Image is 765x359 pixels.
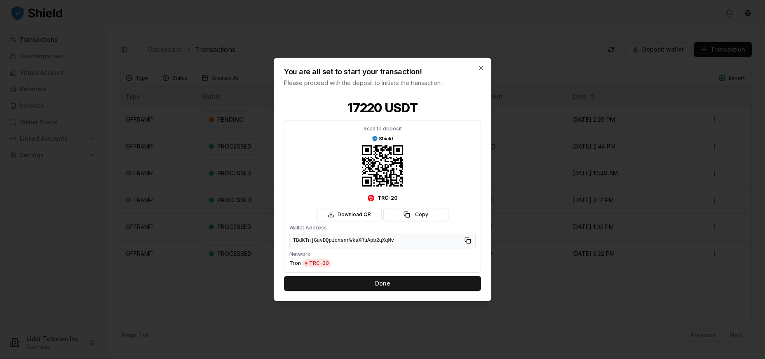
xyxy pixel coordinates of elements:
button: Download QR [317,208,382,221]
span: TBdKTnjGuvDQpicxsnrWksXRuApb2qXqNv [293,238,462,244]
h1: 17220 USDT [284,100,481,115]
span: TRC-20 [378,195,398,201]
img: ShieldPay Logo [372,135,393,142]
p: Network [289,251,476,257]
span: Tron [289,260,301,267]
span: TRC-20 [303,259,331,267]
button: Copy [383,208,448,221]
p: Wallet Address [289,224,476,231]
button: Done [284,276,481,291]
p: Scan to deposit [364,125,402,132]
img: Tron Logo [368,195,374,201]
h2: You are all set to start your transaction! [284,68,481,76]
p: Please proceed with the deposit to initiate the transaction. [284,79,481,87]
